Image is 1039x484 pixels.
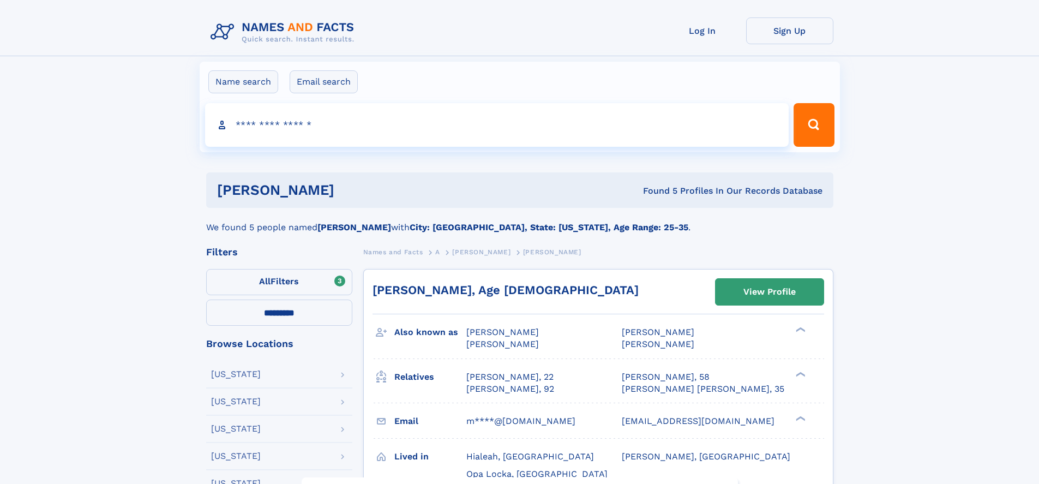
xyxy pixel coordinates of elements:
div: Browse Locations [206,339,352,349]
label: Filters [206,269,352,295]
div: ❯ [793,371,806,378]
span: [PERSON_NAME] [466,339,539,349]
h3: Email [394,412,466,431]
a: Names and Facts [363,245,423,259]
a: [PERSON_NAME], 58 [622,371,710,383]
img: Logo Names and Facts [206,17,363,47]
h1: [PERSON_NAME] [217,183,489,197]
input: search input [205,103,789,147]
span: [PERSON_NAME] [452,248,511,256]
span: [PERSON_NAME] [523,248,581,256]
span: A [435,248,440,256]
a: Sign Up [746,17,833,44]
a: [PERSON_NAME], 92 [466,383,554,395]
div: ❯ [793,415,806,422]
span: [PERSON_NAME] [622,327,694,337]
div: Filters [206,247,352,257]
a: [PERSON_NAME] [452,245,511,259]
div: [US_STATE] [211,425,261,433]
a: A [435,245,440,259]
span: [PERSON_NAME] [622,339,694,349]
h3: Lived in [394,447,466,466]
span: Opa Locka, [GEOGRAPHIC_DATA] [466,469,608,479]
h3: Relatives [394,368,466,386]
label: Name search [208,70,278,93]
a: [PERSON_NAME], Age [DEMOGRAPHIC_DATA] [373,283,639,297]
button: Search Button [794,103,834,147]
a: View Profile [716,279,824,305]
b: City: [GEOGRAPHIC_DATA], State: [US_STATE], Age Range: 25-35 [410,222,688,232]
div: We found 5 people named with . [206,208,833,234]
span: [EMAIL_ADDRESS][DOMAIN_NAME] [622,416,774,426]
div: [US_STATE] [211,397,261,406]
div: View Profile [743,279,796,304]
span: [PERSON_NAME], [GEOGRAPHIC_DATA] [622,451,790,462]
div: ❯ [793,326,806,333]
a: [PERSON_NAME], 22 [466,371,554,383]
div: [US_STATE] [211,452,261,461]
a: [PERSON_NAME] [PERSON_NAME], 35 [622,383,784,395]
span: [PERSON_NAME] [466,327,539,337]
span: All [259,276,271,286]
div: Found 5 Profiles In Our Records Database [489,185,822,197]
h3: Also known as [394,323,466,342]
a: Log In [659,17,746,44]
div: [US_STATE] [211,370,261,379]
span: Hialeah, [GEOGRAPHIC_DATA] [466,451,594,462]
label: Email search [290,70,358,93]
b: [PERSON_NAME] [317,222,391,232]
